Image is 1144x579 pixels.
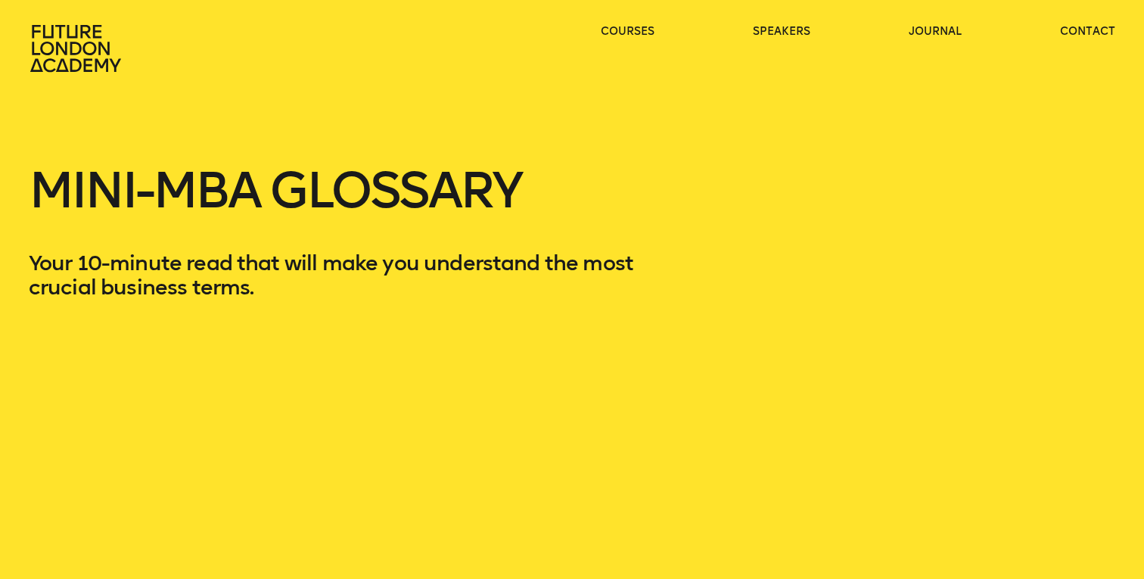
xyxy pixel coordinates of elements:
p: Your 10-minute read that will make you understand the most crucial business terms. [29,251,686,300]
h1: Mini-MBA Glossary [29,167,686,251]
a: journal [909,24,962,39]
a: speakers [753,24,810,39]
a: courses [601,24,654,39]
a: contact [1060,24,1115,39]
